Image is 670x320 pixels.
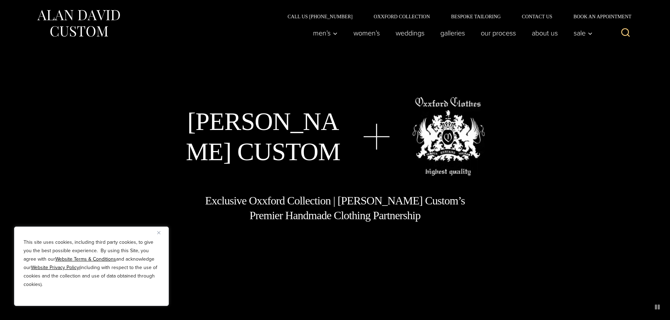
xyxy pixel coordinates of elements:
[205,194,466,223] h1: Exclusive Oxxford Collection | [PERSON_NAME] Custom’s Premier Handmade Clothing Partnership
[55,255,116,263] a: Website Terms & Conditions
[345,26,388,40] a: Women’s
[473,26,524,40] a: Our Process
[277,14,363,19] a: Call Us [PHONE_NUMBER]
[24,238,159,289] p: This site uses cookies, including third party cookies, to give you the best possible experience. ...
[388,26,432,40] a: weddings
[574,30,593,37] span: Sale
[31,264,79,271] a: Website Privacy Policy
[432,26,473,40] a: Galleries
[524,26,566,40] a: About Us
[652,301,663,313] button: pause animated background image
[36,8,121,39] img: Alan David Custom
[412,97,485,176] img: oxxford clothes, highest quality
[305,26,596,40] nav: Primary Navigation
[313,30,338,37] span: Men’s
[185,106,341,167] h1: [PERSON_NAME] Custom
[363,14,440,19] a: Oxxford Collection
[617,25,634,41] button: View Search Form
[511,14,563,19] a: Contact Us
[157,231,160,234] img: Close
[563,14,634,19] a: Book an Appointment
[277,14,634,19] nav: Secondary Navigation
[440,14,511,19] a: Bespoke Tailoring
[157,228,166,237] button: Close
